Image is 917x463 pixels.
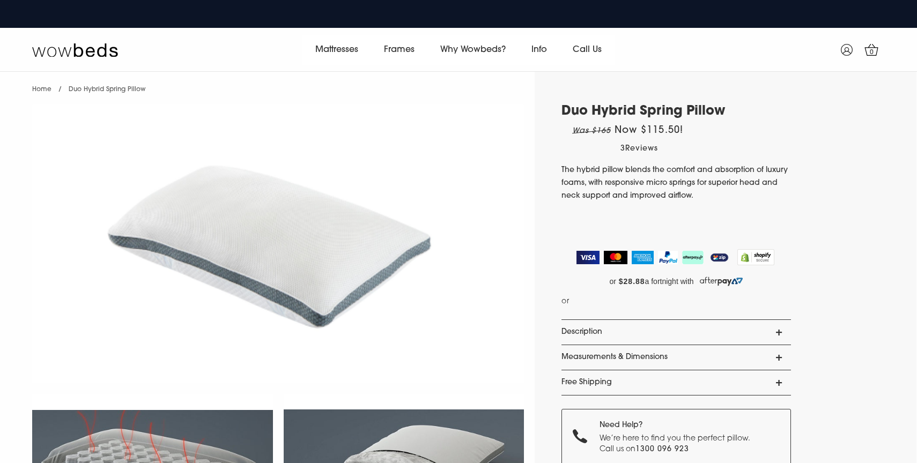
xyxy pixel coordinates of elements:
a: 0 [858,36,885,63]
p: We’re here to find you the perfect pillow. Call us on [600,434,765,454]
img: MasterCard Logo [604,251,628,264]
span: The hybrid pillow blends the comfort and absorption of luxury foams, with responsive micro spring... [561,166,788,200]
span: or [609,277,616,286]
a: 1300 096 923 [635,445,689,453]
span: / [58,86,62,93]
img: American Express Logo [632,251,654,264]
img: Wow Beds Logo [32,42,118,57]
img: Shopify secure badge [737,249,775,265]
span: 0 [867,47,877,58]
em: Was $165 [572,127,611,135]
span: Reviews [625,145,658,153]
a: Call Us [560,35,615,65]
a: Home [32,86,51,93]
a: or $28.88 a fortnight with [561,273,791,289]
a: Free Shipping [561,370,791,395]
img: PayPal Logo [658,251,678,264]
img: Visa Logo [576,251,600,264]
span: Now $115.50! [615,126,684,136]
strong: $28.88 [619,277,645,286]
a: Why Wowbeds? [427,35,519,65]
img: AfterPay Logo [682,251,704,264]
span: a fortnight with [645,277,694,286]
span: Duo Hybrid Spring Pillow [69,86,146,93]
nav: breadcrumbs [32,72,146,99]
a: Mattresses [302,35,371,65]
strong: Need Help? [600,421,642,429]
a: Frames [371,35,427,65]
a: Measurements & Dimensions [561,345,791,370]
span: 3 [620,145,625,153]
a: Description [561,320,791,345]
h1: Duo Hybrid Spring Pillow [561,104,791,120]
img: ZipPay Logo [708,251,730,264]
span: or [561,295,570,308]
a: Info [519,35,560,65]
